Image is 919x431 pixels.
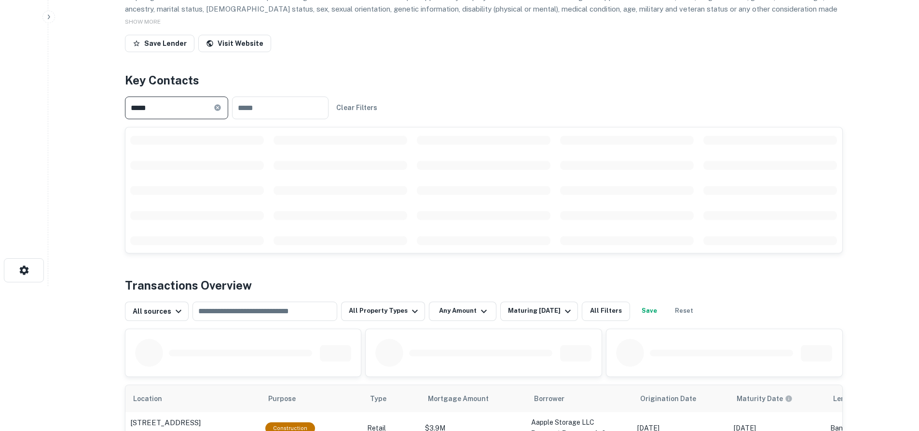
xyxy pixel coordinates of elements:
span: Maturity dates displayed may be estimated. Please contact the lender for the most accurate maturi... [737,393,805,404]
p: Aapple Storage LLC [531,417,628,428]
div: All sources [133,306,184,317]
span: Location [133,393,175,404]
th: Lender Type [825,385,912,412]
th: Maturity dates displayed may be estimated. Please contact the lender for the most accurate maturi... [729,385,825,412]
span: Mortgage Amount [428,393,501,404]
a: Visit Website [198,35,271,52]
button: All Property Types [341,302,425,321]
th: Location [125,385,261,412]
div: scrollable content [125,127,842,253]
button: Reset [669,302,700,321]
h6: Maturity Date [737,393,783,404]
button: Any Amount [429,302,496,321]
div: Maturity dates displayed may be estimated. Please contact the lender for the most accurate maturi... [737,393,793,404]
span: Lender Type [833,393,874,404]
button: All sources [125,302,189,321]
span: Type [370,393,386,404]
h4: Key Contacts [125,71,843,89]
th: Origination Date [632,385,729,412]
th: Mortgage Amount [420,385,526,412]
button: Save your search to get updates of matches that match your search criteria. [634,302,665,321]
h4: Transactions Overview [125,277,252,294]
span: Borrower [534,393,564,404]
iframe: Chat Widget [871,354,919,400]
th: Type [362,385,420,412]
span: Origination Date [640,393,709,404]
button: Save Lender [125,35,194,52]
span: Purpose [268,393,308,404]
div: Maturing [DATE] [508,306,574,317]
button: Clear Filters [332,99,381,116]
th: Purpose [261,385,362,412]
button: Maturing [DATE] [500,302,578,321]
span: SHOW MORE [125,18,161,25]
th: Borrower [526,385,632,412]
button: All Filters [582,302,630,321]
